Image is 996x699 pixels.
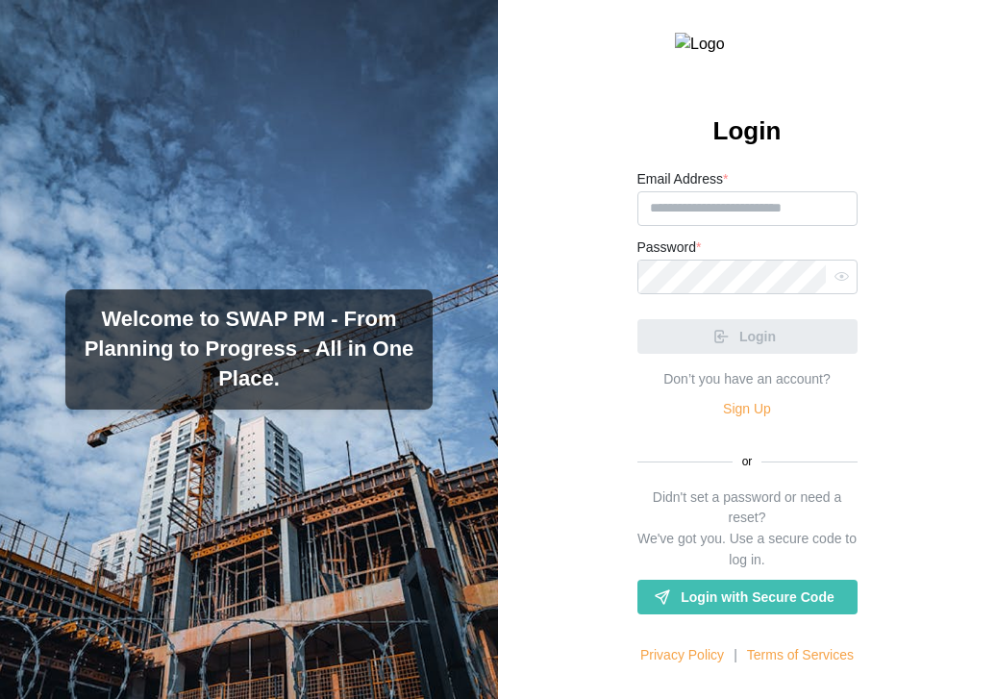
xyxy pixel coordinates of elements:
div: | [734,645,737,666]
label: Password [637,237,702,259]
img: Logo [675,33,819,57]
a: Privacy Policy [640,645,724,666]
a: Login with Secure Code [637,580,858,614]
div: Didn't set a password or need a reset? We've got you. Use a secure code to log in. [637,487,858,571]
div: or [637,453,858,471]
h3: Welcome to SWAP PM - From Planning to Progress - All in One Place. [81,305,417,393]
div: Don’t you have an account? [663,369,831,390]
h2: Login [713,114,782,148]
a: Terms of Services [747,645,854,666]
label: Email Address [637,169,729,190]
a: Sign Up [723,399,771,420]
span: Login with Secure Code [681,581,834,613]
